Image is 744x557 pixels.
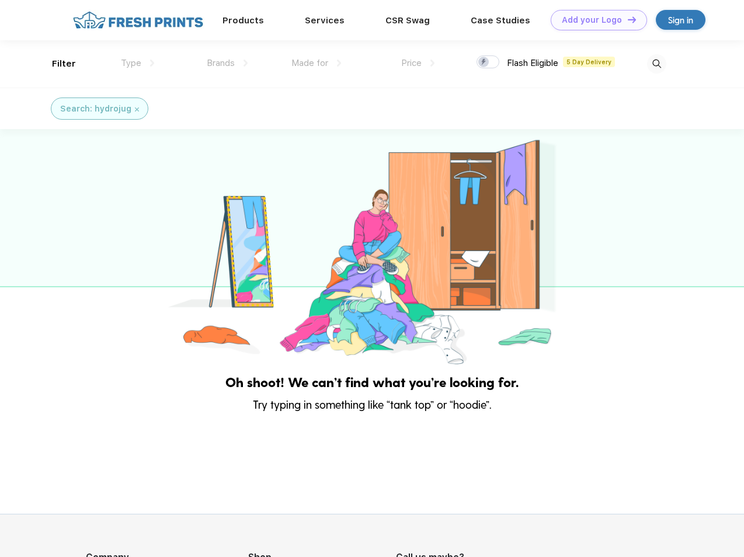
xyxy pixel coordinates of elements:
[291,58,328,68] span: Made for
[150,60,154,67] img: dropdown.png
[52,57,76,71] div: Filter
[69,10,207,30] img: fo%20logo%202.webp
[244,60,248,67] img: dropdown.png
[668,13,693,27] div: Sign in
[507,58,558,68] span: Flash Eligible
[135,107,139,112] img: filter_cancel.svg
[656,10,705,30] a: Sign in
[647,54,666,74] img: desktop_search.svg
[563,57,615,67] span: 5 Day Delivery
[337,60,341,67] img: dropdown.png
[562,15,622,25] div: Add your Logo
[207,58,235,68] span: Brands
[121,58,141,68] span: Type
[401,58,422,68] span: Price
[628,16,636,23] img: DT
[60,103,131,115] div: Search: hydrojug
[430,60,434,67] img: dropdown.png
[222,15,264,26] a: Products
